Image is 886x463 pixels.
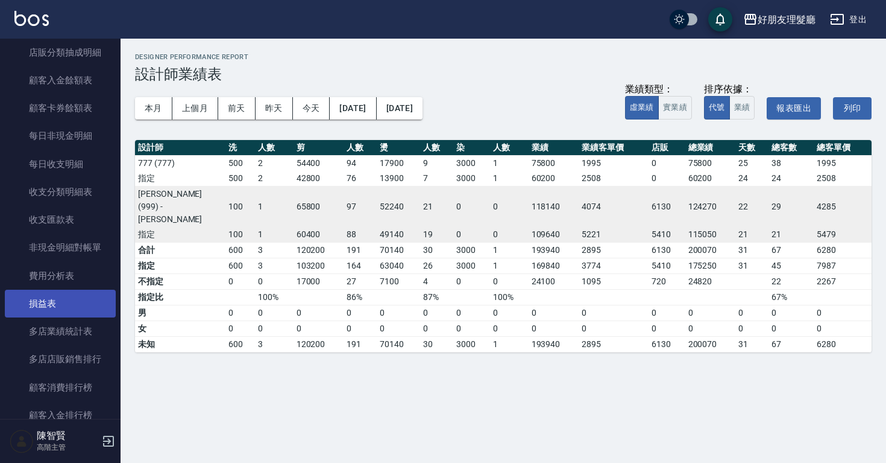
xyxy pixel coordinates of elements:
[420,186,453,227] td: 21
[172,97,218,120] button: 上個月
[5,39,116,66] a: 店販分類抽成明細
[420,305,453,321] td: 0
[420,258,453,273] td: 26
[490,242,529,258] td: 1
[579,227,649,243] td: 5221
[490,321,529,336] td: 0
[377,97,423,120] button: [DATE]
[255,186,294,227] td: 1
[453,186,490,227] td: 0
[579,242,649,258] td: 2895
[293,97,330,120] button: 今天
[377,171,420,187] td: 13900
[833,97,872,120] button: 列印
[255,155,294,171] td: 2
[135,171,225,187] td: 指定
[685,321,736,336] td: 0
[685,305,736,321] td: 0
[255,171,294,187] td: 2
[814,186,872,227] td: 4285
[490,305,529,321] td: 0
[420,227,453,243] td: 19
[377,227,420,243] td: 49140
[135,258,225,273] td: 指定
[135,53,872,61] h2: Designer Performance Report
[685,242,736,258] td: 200070
[735,171,768,187] td: 24
[649,305,685,321] td: 0
[5,66,116,94] a: 顧客入金餘額表
[344,321,377,336] td: 0
[135,66,872,83] h3: 設計師業績表
[768,140,814,156] th: 總客數
[814,321,872,336] td: 0
[453,140,490,156] th: 染
[814,140,872,156] th: 總客單價
[5,374,116,401] a: 顧客消費排行榜
[37,442,98,453] p: 高階主管
[135,242,225,258] td: 合計
[225,140,255,156] th: 洗
[5,290,116,318] a: 損益表
[5,178,116,206] a: 收支分類明細表
[735,140,768,156] th: 天數
[649,242,685,258] td: 6130
[579,321,649,336] td: 0
[5,206,116,234] a: 收支匯款表
[344,336,377,352] td: 191
[5,94,116,122] a: 顧客卡券餘額表
[377,273,420,289] td: 7100
[255,273,294,289] td: 0
[135,155,225,171] td: 777 (777)
[768,227,814,243] td: 21
[529,155,579,171] td: 75800
[579,186,649,227] td: 4074
[453,258,490,273] td: 3000
[768,242,814,258] td: 67
[255,336,294,352] td: 3
[225,305,255,321] td: 0
[377,336,420,352] td: 70140
[490,140,529,156] th: 人數
[735,227,768,243] td: 21
[649,227,685,243] td: 5410
[225,227,255,243] td: 100
[5,345,116,373] a: 多店店販銷售排行
[420,140,453,156] th: 人數
[814,336,872,352] td: 6280
[768,273,814,289] td: 22
[814,242,872,258] td: 6280
[649,258,685,273] td: 5410
[344,140,377,156] th: 人數
[579,305,649,321] td: 0
[579,273,649,289] td: 1095
[814,258,872,273] td: 7987
[729,96,755,120] button: 業績
[490,171,529,187] td: 1
[453,305,490,321] td: 0
[453,171,490,187] td: 3000
[344,171,377,187] td: 76
[490,336,529,352] td: 1
[135,305,225,321] td: 男
[377,242,420,258] td: 70140
[255,305,294,321] td: 0
[255,289,294,305] td: 100%
[490,258,529,273] td: 1
[579,258,649,273] td: 3774
[735,305,768,321] td: 0
[768,336,814,352] td: 67
[344,289,377,305] td: 86%
[294,273,344,289] td: 17000
[758,12,815,27] div: 好朋友理髮廳
[5,150,116,178] a: 每日收支明細
[735,186,768,227] td: 22
[14,11,49,26] img: Logo
[420,242,453,258] td: 30
[344,258,377,273] td: 164
[255,321,294,336] td: 0
[5,318,116,345] a: 多店業績統計表
[453,336,490,352] td: 3000
[649,186,685,227] td: 6130
[225,155,255,171] td: 500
